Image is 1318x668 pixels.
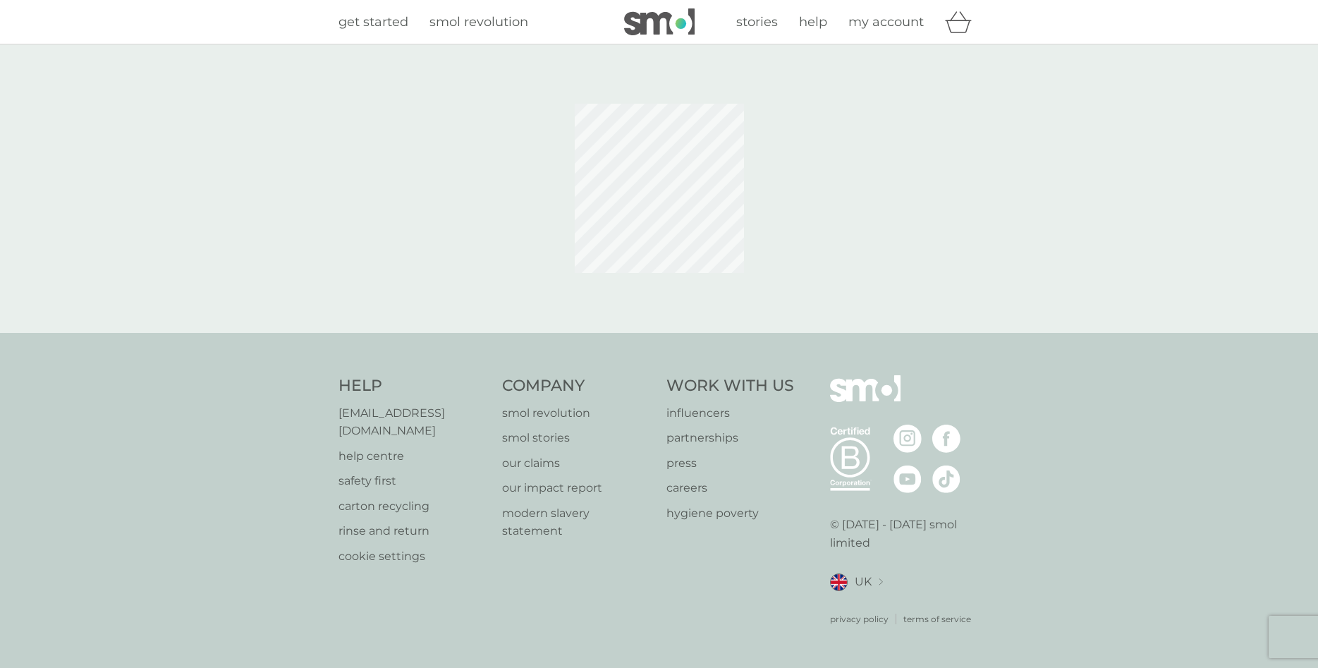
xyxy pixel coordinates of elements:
a: influencers [666,404,794,423]
a: partnerships [666,429,794,447]
div: basket [945,8,980,36]
span: stories [736,14,778,30]
a: [EMAIL_ADDRESS][DOMAIN_NAME] [338,404,489,440]
h4: Work With Us [666,375,794,397]
a: smol stories [502,429,652,447]
a: our claims [502,454,652,473]
img: smol [624,8,695,35]
a: privacy policy [830,612,889,626]
span: smol revolution [429,14,528,30]
span: get started [338,14,408,30]
a: smol revolution [502,404,652,423]
a: help centre [338,447,489,466]
span: help [799,14,827,30]
a: help [799,12,827,32]
a: get started [338,12,408,32]
h4: Help [338,375,489,397]
a: smol revolution [429,12,528,32]
img: visit the smol Tiktok page [932,465,960,493]
a: careers [666,479,794,497]
img: visit the smol Youtube page [893,465,922,493]
img: UK flag [830,573,848,591]
p: © [DATE] - [DATE] smol limited [830,516,980,552]
a: my account [848,12,924,32]
a: safety first [338,472,489,490]
img: visit the smol Facebook page [932,425,960,453]
a: cookie settings [338,547,489,566]
a: terms of service [903,612,971,626]
img: smol [830,375,901,423]
span: UK [855,573,872,591]
img: visit the smol Instagram page [893,425,922,453]
a: our impact report [502,479,652,497]
a: press [666,454,794,473]
a: hygiene poverty [666,504,794,523]
a: modern slavery statement [502,504,652,540]
a: stories [736,12,778,32]
a: carton recycling [338,497,489,516]
img: select a new location [879,578,883,586]
span: my account [848,14,924,30]
h4: Company [502,375,652,397]
a: rinse and return [338,522,489,540]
